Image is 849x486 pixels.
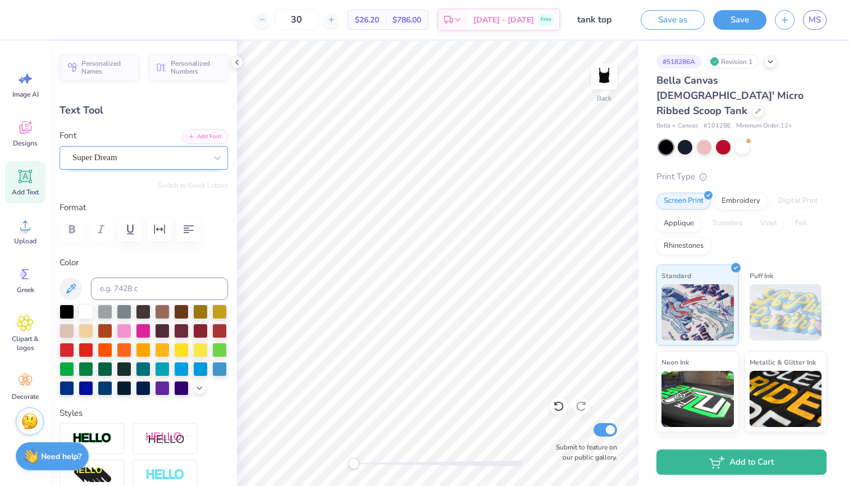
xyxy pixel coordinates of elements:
span: Standard [661,270,691,281]
button: Save as [641,10,705,30]
span: Minimum Order: 12 + [736,121,792,131]
div: Embroidery [714,193,768,210]
span: Metallic & Glitter Ink [750,356,816,368]
span: Neon Ink [661,356,689,368]
button: Save [713,10,766,30]
span: Free [541,16,551,24]
span: Clipart & logos [7,334,44,352]
span: Bella + Canvas [656,121,698,131]
img: Shadow [145,432,185,446]
div: Rhinestones [656,238,711,255]
span: Bella Canvas [DEMOGRAPHIC_DATA]' Micro Ribbed Scoop Tank [656,74,804,117]
span: Greek [17,285,34,294]
span: Personalized Names [81,60,132,75]
span: Puff Ink [750,270,773,281]
button: Add Font [182,129,228,144]
img: Standard [661,284,734,340]
label: Color [60,256,228,269]
input: Untitled Design [569,8,624,31]
span: [DATE] - [DATE] [473,14,534,26]
span: Add Text [12,188,39,197]
div: Revision 1 [707,54,759,69]
span: Decorate [12,392,39,401]
div: Print Type [656,170,827,183]
input: e.g. 7428 c [91,278,228,300]
div: Digital Print [771,193,825,210]
button: Add to Cart [656,449,827,475]
img: Neon Ink [661,371,734,427]
div: Applique [656,215,701,232]
div: Back [597,93,611,103]
div: Transfers [705,215,750,232]
div: # 518286A [656,54,701,69]
button: Personalized Numbers [149,54,228,80]
a: MS [803,10,827,30]
label: Format [60,201,228,214]
span: Image AI [12,90,39,99]
img: Back [593,65,615,88]
span: $786.00 [392,14,421,26]
img: Metallic & Glitter Ink [750,371,822,427]
label: Submit to feature on our public gallery. [550,442,617,462]
span: Personalized Numbers [171,60,221,75]
span: # 1012BE [704,121,731,131]
span: Upload [14,237,36,246]
label: Font [60,129,76,142]
div: Foil [788,215,814,232]
div: Text Tool [60,103,228,118]
div: Vinyl [753,215,784,232]
button: Switch to Greek Letters [158,181,228,190]
input: – – [275,10,318,30]
img: Puff Ink [750,284,822,340]
div: Accessibility label [348,458,359,469]
span: MS [809,13,821,26]
span: Designs [13,139,38,148]
label: Styles [60,407,83,420]
span: $26.20 [355,14,379,26]
img: Stroke [72,432,112,445]
div: Screen Print [656,193,711,210]
button: Personalized Names [60,54,139,80]
strong: Need help? [41,451,81,462]
img: Negative Space [145,469,185,482]
img: 3D Illusion [72,466,112,484]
